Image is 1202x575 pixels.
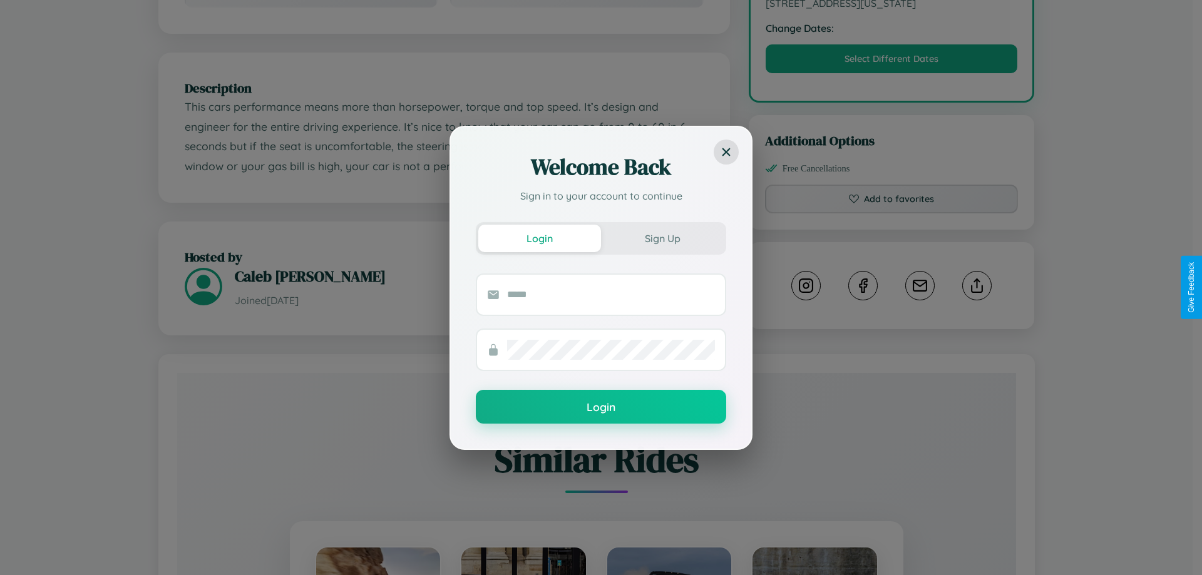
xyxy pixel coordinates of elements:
[1187,262,1196,313] div: Give Feedback
[476,152,726,182] h2: Welcome Back
[476,188,726,203] p: Sign in to your account to continue
[478,225,601,252] button: Login
[476,390,726,424] button: Login
[601,225,724,252] button: Sign Up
